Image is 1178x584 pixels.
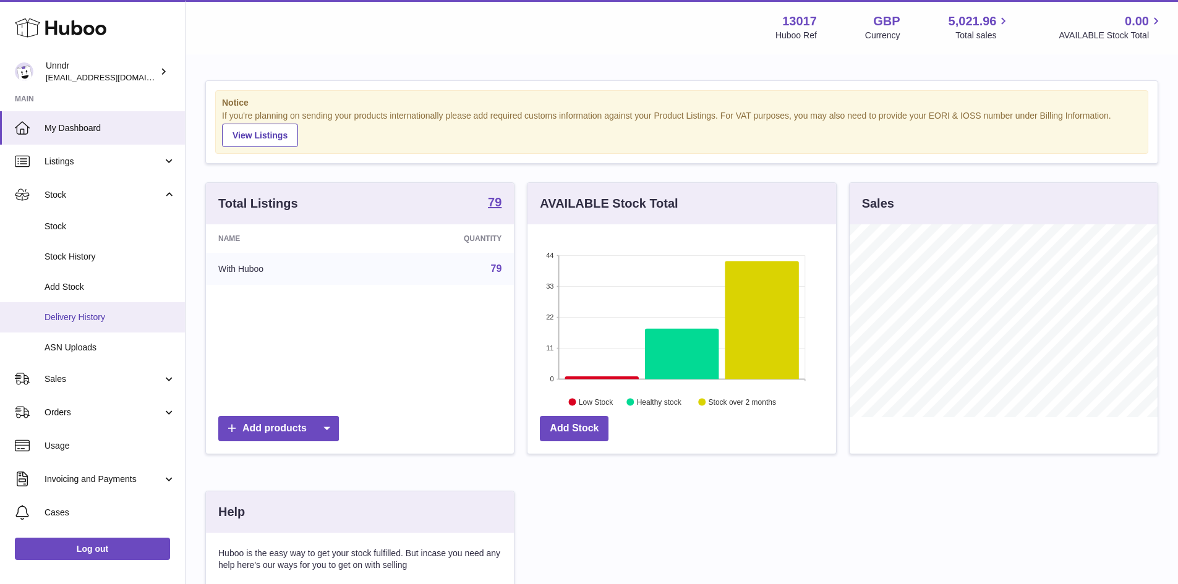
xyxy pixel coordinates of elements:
[46,60,157,83] div: Unndr
[491,263,502,274] a: 79
[949,13,1011,41] a: 5,021.96 Total sales
[222,110,1142,147] div: If you're planning on sending your products internationally please add required customs informati...
[222,124,298,147] a: View Listings
[46,72,182,82] span: [EMAIL_ADDRESS][DOMAIN_NAME]
[862,195,894,212] h3: Sales
[45,373,163,385] span: Sales
[206,253,369,285] td: With Huboo
[1059,30,1163,41] span: AVAILABLE Stock Total
[782,13,817,30] strong: 13017
[369,224,514,253] th: Quantity
[45,440,176,452] span: Usage
[218,504,245,520] h3: Help
[949,13,997,30] span: 5,021.96
[15,62,33,81] img: internalAdmin-13017@internal.huboo.com
[45,342,176,353] span: ASN Uploads
[45,311,176,323] span: Delivery History
[206,224,369,253] th: Name
[540,195,678,212] h3: AVAILABLE Stock Total
[547,252,554,259] text: 44
[218,416,339,441] a: Add products
[45,473,163,485] span: Invoicing and Payments
[45,507,176,518] span: Cases
[218,548,502,571] p: Huboo is the easy way to get your stock fulfilled. But incase you need any help here's our ways f...
[540,416,608,441] a: Add Stock
[1059,13,1163,41] a: 0.00 AVAILABLE Stock Total
[775,30,817,41] div: Huboo Ref
[579,397,613,406] text: Low Stock
[637,397,682,406] text: Healthy stock
[488,196,502,211] a: 79
[218,195,298,212] h3: Total Listings
[1125,13,1149,30] span: 0.00
[547,344,554,352] text: 11
[955,30,1010,41] span: Total sales
[45,251,176,263] span: Stock History
[45,281,176,293] span: Add Stock
[222,97,1142,109] strong: Notice
[873,13,900,30] strong: GBP
[550,375,554,383] text: 0
[488,196,502,208] strong: 79
[709,397,776,406] text: Stock over 2 months
[547,313,554,321] text: 22
[45,189,163,201] span: Stock
[45,221,176,232] span: Stock
[547,282,554,290] text: 33
[45,156,163,167] span: Listings
[45,407,163,418] span: Orders
[45,122,176,134] span: My Dashboard
[15,538,170,560] a: Log out
[865,30,900,41] div: Currency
